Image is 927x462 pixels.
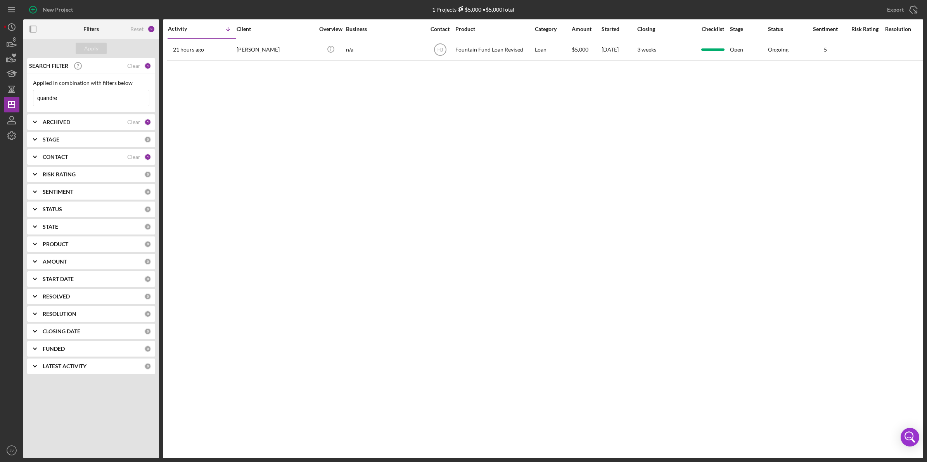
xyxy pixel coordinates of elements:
b: STAGE [43,136,59,143]
div: 0 [144,136,151,143]
div: Amount [572,26,601,32]
div: 0 [144,223,151,230]
div: Client [237,26,314,32]
div: Closing [637,26,695,32]
div: 0 [144,293,151,300]
div: Export [887,2,904,17]
div: Loan [535,40,571,60]
button: Export [879,2,923,17]
b: RESOLVED [43,293,70,300]
div: Apply [84,43,99,54]
div: Started [602,26,636,32]
div: 0 [144,328,151,335]
div: [DATE] [602,40,636,60]
div: Overview [316,26,345,32]
div: Fountain Fund Loan Revised [455,40,533,60]
div: n/a [346,40,424,60]
b: SEARCH FILTER [29,63,68,69]
div: Clear [127,154,140,160]
b: FUNDED [43,346,65,352]
div: 0 [144,171,151,178]
b: RISK RATING [43,171,76,178]
div: 1 [144,62,151,69]
div: Business [346,26,424,32]
text: HJ [437,47,443,53]
b: SENTIMENT [43,189,73,195]
b: LATEST ACTIVITY [43,363,86,369]
span: $5,000 [572,46,588,53]
div: 0 [144,276,151,283]
b: START DATE [43,276,74,282]
button: New Project [23,2,81,17]
button: JV [4,443,19,458]
div: 5 [806,47,845,53]
div: Stage [730,26,767,32]
div: 0 [144,241,151,248]
div: Ongoing [768,47,789,53]
div: Status [768,26,805,32]
div: 0 [144,345,151,352]
div: 0 [144,258,151,265]
div: 0 [144,310,151,317]
div: Clear [127,63,140,69]
div: Reset [130,26,144,32]
div: Open [730,40,767,60]
b: STATE [43,224,58,230]
div: [PERSON_NAME] [237,40,314,60]
div: Sentiment [806,26,845,32]
div: Activity [168,26,202,32]
b: CONTACT [43,154,68,160]
div: 1 Projects • $5,000 Total [432,6,514,13]
div: Contact [425,26,455,32]
text: JV [9,448,14,453]
div: 0 [144,363,151,370]
b: PRODUCT [43,241,68,247]
div: Category [535,26,571,32]
b: RESOLUTION [43,311,76,317]
div: 0 [144,206,151,213]
div: New Project [43,2,73,17]
div: Risk Rating [846,26,884,32]
time: 3 weeks [637,46,656,53]
b: AMOUNT [43,259,67,265]
div: Product [455,26,533,32]
b: CLOSING DATE [43,328,80,334]
div: 3 [147,25,155,33]
b: STATUS [43,206,62,212]
div: Checklist [696,26,729,32]
div: 0 [144,188,151,195]
div: 1 [144,153,151,160]
div: Resolution [885,26,922,32]
div: Clear [127,119,140,125]
div: $5,000 [457,6,481,13]
b: ARCHIVED [43,119,70,125]
time: 2025-09-02 17:28 [173,47,204,53]
button: Apply [76,43,107,54]
div: 1 [144,119,151,126]
b: Filters [83,26,99,32]
div: Applied in combination with filters below [33,80,149,86]
div: Open Intercom Messenger [901,428,919,446]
